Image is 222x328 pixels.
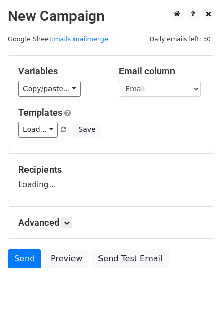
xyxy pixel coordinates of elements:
[8,35,108,43] small: Google Sheet:
[146,35,214,43] a: Daily emails left: 50
[54,35,108,43] a: mails mailmerge
[44,249,89,268] a: Preview
[8,249,41,268] a: Send
[91,249,169,268] a: Send Test Email
[73,122,100,138] button: Save
[119,66,204,77] h5: Email column
[18,66,104,77] h5: Variables
[18,107,62,118] a: Templates
[18,81,81,97] a: Copy/paste...
[146,34,214,45] span: Daily emails left: 50
[18,122,58,138] a: Load...
[18,164,204,190] div: Loading...
[18,164,204,175] h5: Recipients
[8,8,214,25] h2: New Campaign
[18,217,204,228] h5: Advanced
